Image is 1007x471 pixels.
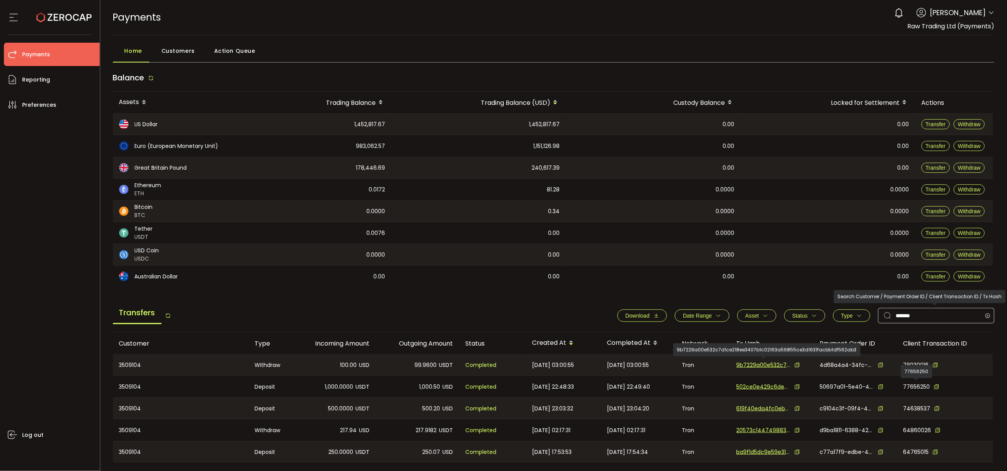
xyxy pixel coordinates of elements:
[135,120,158,129] span: US Dollar
[119,228,128,238] img: usdt_portfolio.svg
[22,74,50,85] span: Reporting
[249,376,293,398] div: Deposit
[958,208,981,214] span: Withdraw
[135,233,153,241] span: USDT
[676,376,730,398] div: Tron
[683,313,712,319] span: Date Range
[922,206,950,216] button: Transfer
[954,228,985,238] button: Withdraw
[607,448,648,457] span: [DATE] 17:54:34
[249,441,293,462] div: Deposit
[249,339,293,348] div: Type
[958,186,981,193] span: Withdraw
[737,448,791,456] span: ba9f1d5dc9e59e3104e62783cbd03e986fa598f3a660578454a1cbf53915b021
[903,405,931,413] span: 74638537
[119,207,128,216] img: btc_portfolio.svg
[958,273,981,280] span: Withdraw
[22,49,50,60] span: Payments
[532,426,571,435] span: [DATE] 02:17:31
[119,163,128,172] img: gbp_portfolio.svg
[548,250,560,259] span: 0.00
[784,309,825,322] button: Status
[922,184,950,195] button: Transfer
[834,290,1006,303] div: Search Customer / Payment Order ID / Client Transaction ID / Tx Hash
[356,404,370,413] span: USDT
[954,163,985,173] button: Withdraw
[113,10,161,24] span: Payments
[325,382,354,391] span: 1,000.0000
[113,355,249,375] div: 3509104
[548,207,560,216] span: 0.34
[548,272,560,281] span: 0.00
[340,361,357,370] span: 100.00
[135,225,153,233] span: Tether
[356,163,385,172] span: 178,446.69
[607,426,646,435] span: [DATE] 02:17:31
[922,250,950,260] button: Transfer
[532,404,574,413] span: [DATE] 23:03:32
[716,250,735,259] span: 0.0000
[374,272,385,281] span: 0.00
[954,119,985,129] button: Withdraw
[820,383,874,391] span: 50697a01-5e40-4ca4-a0b4-1a35e5f92577
[926,252,946,258] span: Transfer
[113,96,233,109] div: Assets
[419,382,440,391] span: 1,000.50
[926,186,946,193] span: Transfer
[958,252,981,258] span: Withdraw
[922,119,950,129] button: Transfer
[356,142,385,151] span: 983,062.57
[741,96,915,109] div: Locked for Settlement
[459,339,526,348] div: Status
[926,143,946,149] span: Transfer
[675,309,730,322] button: Date Range
[607,404,650,413] span: [DATE] 23:04:20
[22,99,56,111] span: Preferences
[135,211,153,219] span: BTC
[161,43,195,59] span: Customers
[119,120,128,129] img: usd_portfolio.svg
[898,120,909,129] span: 0.00
[359,426,370,435] span: USD
[532,448,572,457] span: [DATE] 17:53:53
[930,7,986,18] span: [PERSON_NAME]
[676,441,730,462] div: Tron
[716,185,735,194] span: 0.0000
[617,309,667,322] button: Download
[926,121,946,127] span: Transfer
[820,361,874,369] span: 4d68a4a4-34fc-47f1-bcc5-c6042847d919
[466,448,497,457] span: Completed
[443,448,453,457] span: USD
[113,339,249,348] div: Customer
[903,361,929,369] span: 78030016
[676,339,730,348] div: Network
[922,271,950,282] button: Transfer
[329,448,354,457] span: 250.0000
[737,426,791,435] span: 20573c144749883364893b0f1427d7d09532bec92ba8668c2fce6bce48b3874d
[532,361,574,370] span: [DATE] 03:00:55
[369,185,385,194] span: 0.0172
[249,398,293,419] div: Deposit
[466,404,497,413] span: Completed
[416,426,437,435] span: 217.9182
[626,313,650,319] span: Download
[466,382,497,391] span: Completed
[891,229,909,238] span: 0.0000
[443,382,453,391] span: USD
[958,143,981,149] span: Withdraw
[901,365,932,378] div: 77656250
[356,448,370,457] span: USDT
[392,96,566,109] div: Trading Balance (USD)
[898,163,909,172] span: 0.00
[466,426,497,435] span: Completed
[897,339,993,348] div: Client Transaction ID
[355,120,385,129] span: 1,452,817.67
[119,272,128,281] img: aud_portfolio.svg
[926,165,946,171] span: Transfer
[745,313,759,319] span: Asset
[135,247,159,255] span: USD Coin
[926,230,946,236] span: Transfer
[917,387,1007,471] iframe: Chat Widget
[547,185,560,194] span: 81.28
[249,355,293,375] div: Withdraw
